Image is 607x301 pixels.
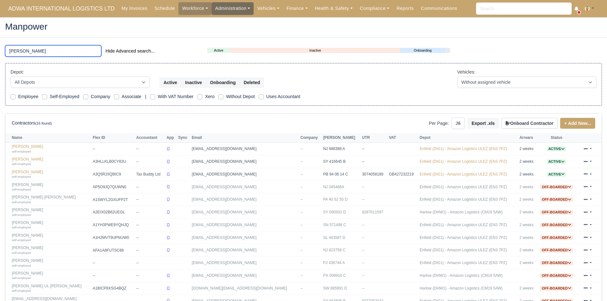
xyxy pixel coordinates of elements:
small: self-employed [12,238,31,242]
a: Administration [212,2,254,15]
td: -- [135,206,165,219]
a: [PERSON_NAME] self-employed [12,233,90,242]
td: -- [360,269,387,282]
span: Off-boarded [540,197,573,202]
td: NJ 623758 C [322,244,360,257]
td: -- [360,143,387,155]
td: [EMAIL_ADDRESS][DOMAIN_NAME] [190,219,299,231]
a: Harlow (DHW1) - Amazon Logistics (CM19 5AW) [420,286,502,290]
td: PJ 436744 A [322,257,360,269]
th: Company [299,133,322,143]
td: [EMAIL_ADDRESS][DOMAIN_NAME] [190,269,299,282]
td: [EMAIL_ADDRESS][DOMAIN_NAME] [190,193,299,206]
a: [PERSON_NAME] self-employed [12,246,90,255]
td: 2 weeks [518,168,537,181]
th: Status [537,133,576,143]
td: A2EIX02B62UEGL [91,206,135,219]
td: GB427232219 [387,168,418,181]
a: Enfield (DIG1) - Amazon Logistics ULEZ (EN3 7PZ) [420,235,507,240]
div: Manpower [0,17,607,38]
span: -- [300,235,303,240]
td: 2 weeks [518,193,537,206]
td: A1BICP8XSG4BQZ [91,282,135,295]
td: NJ 688388 A [322,143,360,155]
td: -- [135,269,165,282]
a: Onboarding [400,48,445,53]
td: A1SWYL2GXUFP2T [91,193,135,206]
a: Enfield (DIG1) - Amazon Logistics ULEZ (EN3 7PZ) [420,261,507,265]
span: -- [300,159,303,164]
a: Communications [417,2,461,15]
span: Active [547,159,566,164]
span: -- [300,210,303,214]
span: -- [300,248,303,252]
a: Harlow (DHW1) - Amazon Logistics (CM19 5AW) [420,210,502,214]
td: 2 weeks [518,155,537,168]
td: PX 009910 C [322,269,360,282]
a: Finance [283,2,311,15]
td: [DOMAIN_NAME][EMAIL_ADDRESS][DOMAIN_NAME] [190,282,299,295]
td: SY 000503 D [322,206,360,219]
td: -- [135,193,165,206]
td: SW 885991 D [322,282,360,295]
td: A1YH3PWE9YQHJQ [91,219,135,231]
td: [EMAIL_ADDRESS][DOMAIN_NAME] [190,143,299,155]
a: My Invoices [118,2,151,15]
th: UTR [360,133,387,143]
td: -- [360,282,387,295]
td: -- [91,143,135,155]
th: Sync [177,133,190,143]
small: self-employed [12,226,31,229]
span: -- [300,172,303,176]
a: [PERSON_NAME] self-employed [12,258,90,268]
a: Enfield (DIG1) - Amazon Logistics ULEZ (EN3 7PZ) [420,248,507,252]
a: Enfield (DIG1) - Amazon Logistics ULEZ (EN3 7PZ) [420,147,507,151]
a: Enfield (DIG1) - Amazon Logistics ULEZ (EN3 7PZ) [420,185,507,189]
td: 8287611597 [360,206,387,219]
a: [PERSON_NAME] self-employed [12,208,90,217]
a: ADWA INTERNATIONAL LOGISTICS LTD [5,3,118,15]
span: Off-boarded [540,223,573,227]
a: Compliance [356,2,393,15]
button: Deleted [240,77,264,88]
td: [EMAIL_ADDRESS][DOMAIN_NAME] [190,181,299,193]
td: [EMAIL_ADDRESS][DOMAIN_NAME] [190,231,299,244]
td: -- [135,244,165,257]
label: Xero [205,93,214,100]
td: A1H2MVT9UPNUW0 [91,231,135,244]
small: self-employed [12,264,31,267]
td: NJ 045488A [322,181,360,193]
td: PB 94 06 14 C [322,168,360,181]
small: self-employed [12,276,31,280]
span: Off-boarded [540,210,573,215]
a: Health & Safety [311,2,357,15]
td: -- [135,143,165,155]
label: Vehicles: [457,68,475,76]
td: -- [135,257,165,269]
small: self-employed [12,251,31,254]
small: self-employed [12,175,31,178]
td: 2 weeks [518,143,537,155]
td: -- [135,155,165,168]
span: -- [300,223,303,227]
button: Active [159,77,181,88]
h2: Manpower [5,22,602,31]
span: -- [300,286,303,290]
td: -- [360,193,387,206]
th: Arrears [518,133,537,143]
th: Accountant [135,133,165,143]
button: Export .xls [467,118,499,129]
td: SY 416645 B [322,155,360,168]
label: Employee [18,93,38,100]
span: ADWA INTERNATIONAL LOGISTICS LTD [5,2,118,15]
span: -- [300,197,303,202]
span: Off-boarded [540,185,573,190]
td: [EMAIL_ADDRESS][DOMAIN_NAME] [190,257,299,269]
a: [PERSON_NAME] self-employed [12,183,90,192]
th: App [165,133,177,143]
td: [EMAIL_ADDRESS][DOMAIN_NAME] [190,206,299,219]
a: [PERSON_NAME] self-employed [12,157,90,166]
small: (16 found) [35,121,52,125]
button: Onboard Contractor [502,118,558,129]
a: Reports [393,2,417,15]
